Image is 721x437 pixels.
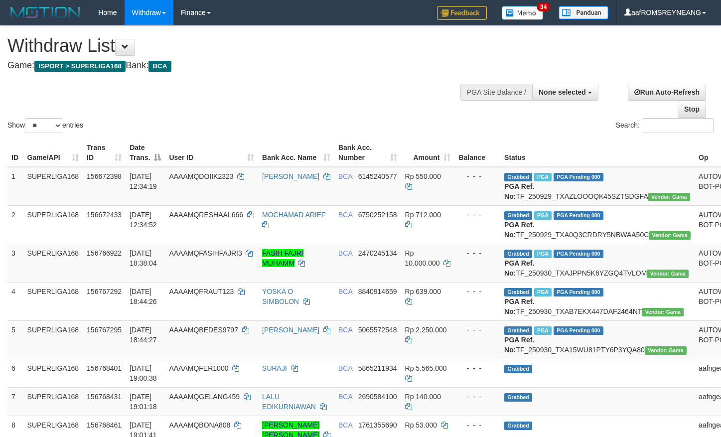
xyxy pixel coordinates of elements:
td: TF_250930_TXA15WU81PTY6P3YQA80 [500,320,695,359]
a: MOCHAMAD ARIEF [262,211,326,219]
span: Grabbed [504,422,532,430]
span: Rp 712.000 [405,211,441,219]
td: 7 [7,387,23,416]
span: AAAAMQBEDES9797 [169,326,238,334]
td: 5 [7,320,23,359]
span: [DATE] 18:38:04 [130,249,157,267]
b: PGA Ref. No: [504,221,534,239]
span: Rp 53.000 [405,421,437,429]
span: ISPORT > SUPERLIGA168 [34,61,126,72]
a: [PERSON_NAME] [262,326,319,334]
td: SUPERLIGA168 [23,387,83,416]
span: 156768461 [87,421,122,429]
td: SUPERLIGA168 [23,205,83,244]
div: - - - [458,325,496,335]
span: 156768431 [87,393,122,401]
td: 4 [7,282,23,320]
button: None selected [532,84,598,101]
span: Grabbed [504,393,532,402]
span: BCA [338,288,352,295]
td: TF_250929_TXAZLOOOQK45SZTSDGFA [500,167,695,206]
span: AAAAMQFASIHFAJRI3 [169,249,242,257]
span: AAAAMQDOIIK2323 [169,172,233,180]
div: - - - [458,363,496,373]
th: Balance [454,139,500,167]
td: 6 [7,359,23,387]
div: PGA Site Balance / [460,84,532,101]
div: - - - [458,287,496,296]
span: 34 [537,2,550,11]
span: Rp 2.250.000 [405,326,447,334]
b: PGA Ref. No: [504,182,534,200]
span: Grabbed [504,211,532,220]
td: 2 [7,205,23,244]
h1: Withdraw List [7,36,471,56]
span: AAAAMQFRAUT123 [169,288,234,295]
td: SUPERLIGA168 [23,359,83,387]
span: Marked by aafsoycanthlai [534,288,552,296]
img: panduan.png [559,6,608,19]
span: Grabbed [504,173,532,181]
span: 156672433 [87,211,122,219]
a: FASIH FAJRI MUHAMM [262,249,303,267]
span: Grabbed [504,365,532,373]
a: SURAJI [262,364,287,372]
span: PGA Pending [554,326,603,335]
b: PGA Ref. No: [504,336,534,354]
td: SUPERLIGA168 [23,244,83,282]
b: PGA Ref. No: [504,297,534,315]
span: [DATE] 19:01:18 [130,393,157,411]
a: YOSKA O SIMBOLON [262,288,299,305]
td: TF_250929_TXA0Q3CRDRY5NBWAA50C [500,205,695,244]
span: BCA [338,249,352,257]
span: BCA [338,211,352,219]
span: Rp 639.000 [405,288,441,295]
div: - - - [458,210,496,220]
td: 1 [7,167,23,206]
span: BCA [338,172,352,180]
span: AAAAMQFER1000 [169,364,228,372]
td: SUPERLIGA168 [23,282,83,320]
span: Copy 5865211934 to clipboard [358,364,397,372]
img: Feedback.jpg [437,6,487,20]
a: Run Auto-Refresh [628,84,706,101]
span: Grabbed [504,250,532,258]
span: 156767295 [87,326,122,334]
b: PGA Ref. No: [504,259,534,277]
span: PGA Pending [554,288,603,296]
img: Button%20Memo.svg [502,6,544,20]
h4: Game: Bank: [7,61,471,71]
th: ID [7,139,23,167]
span: Vendor URL: https://trx31.1velocity.biz [645,346,687,355]
span: [DATE] 12:34:19 [130,172,157,190]
span: PGA Pending [554,173,603,181]
span: Marked by aafsoycanthlai [534,173,552,181]
div: - - - [458,171,496,181]
span: Vendor URL: https://trx31.1velocity.biz [647,270,689,278]
span: Vendor URL: https://trx31.1velocity.biz [649,231,691,240]
span: BCA [338,364,352,372]
span: Copy 2470245134 to clipboard [358,249,397,257]
td: TF_250930_TXAB7EKX447DAF2464NT [500,282,695,320]
span: Rp 10.000.000 [405,249,440,267]
label: Show entries [7,118,83,133]
a: LALU EDIKURNIAWAN [262,393,316,411]
div: - - - [458,392,496,402]
span: None selected [539,88,586,96]
select: Showentries [25,118,62,133]
span: BCA [338,421,352,429]
span: Rp 140.000 [405,393,441,401]
span: AAAAMQBONA808 [169,421,230,429]
th: Date Trans.: activate to sort column descending [126,139,165,167]
span: Rp 5.565.000 [405,364,447,372]
th: Amount: activate to sort column ascending [401,139,455,167]
span: Grabbed [504,288,532,296]
span: Marked by aafsoycanthlai [534,211,552,220]
span: BCA [338,326,352,334]
th: Trans ID: activate to sort column ascending [83,139,126,167]
span: Copy 2690584100 to clipboard [358,393,397,401]
span: AAAAMQGELANG459 [169,393,240,401]
th: User ID: activate to sort column ascending [165,139,258,167]
span: [DATE] 12:34:52 [130,211,157,229]
span: 156767292 [87,288,122,295]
